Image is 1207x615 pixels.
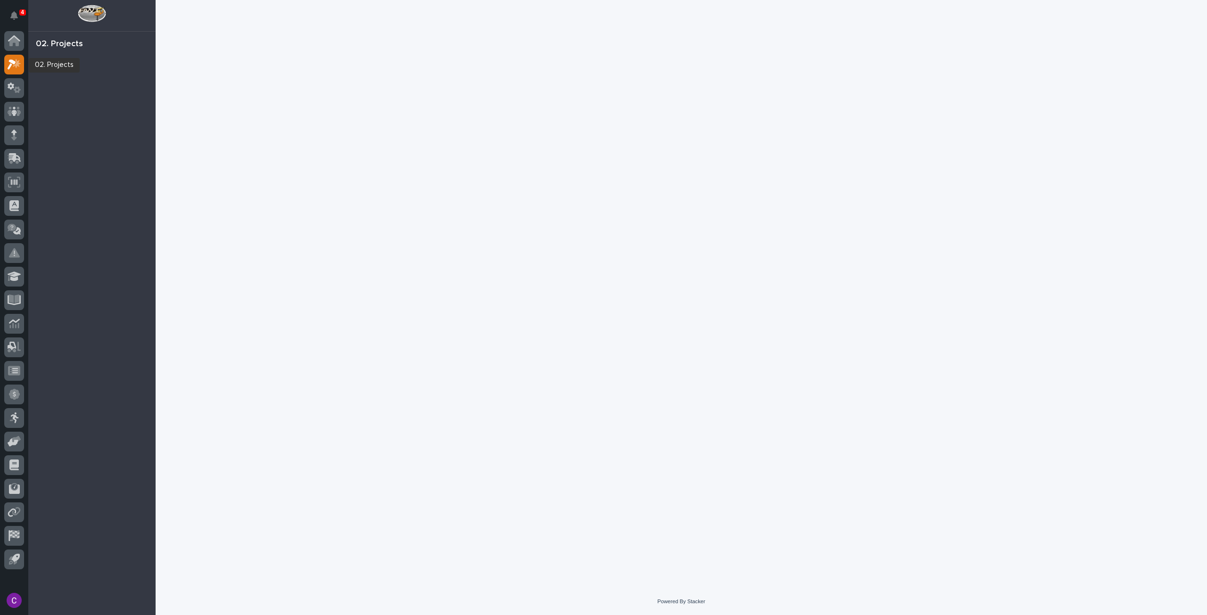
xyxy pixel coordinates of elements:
button: users-avatar [4,590,24,610]
img: Workspace Logo [78,5,106,22]
p: 4 [21,9,24,16]
button: Notifications [4,6,24,25]
div: Notifications4 [12,11,24,26]
a: Powered By Stacker [657,599,705,604]
div: 02. Projects [36,39,83,49]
